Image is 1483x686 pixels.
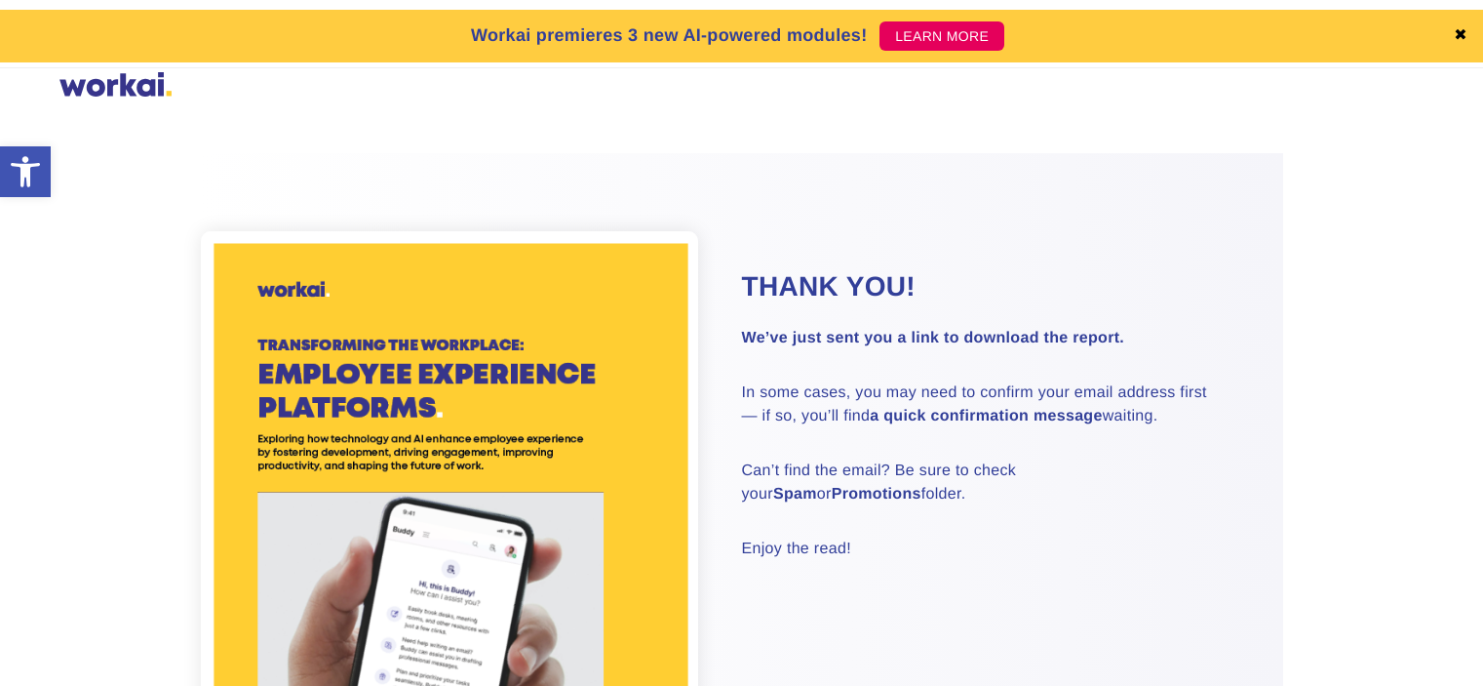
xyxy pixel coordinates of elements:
strong: We’ve just sent you a link to download the report. [742,330,1125,346]
strong: Spam [773,486,817,503]
strong: a quick confirmation message [870,408,1102,424]
p: Can’t find the email? Be sure to check your or folder. [742,460,1234,506]
strong: Promotions [832,486,921,503]
p: Workai premieres 3 new AI-powered modules! [471,22,868,49]
a: ✖ [1454,28,1467,44]
p: In some cases, you may need to confirm your email address first — if so, you’ll find waiting. [742,382,1234,428]
h2: Thank you! [742,268,1234,305]
a: LEARN MORE [879,21,1004,51]
p: Enjoy the read! [742,538,1234,561]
